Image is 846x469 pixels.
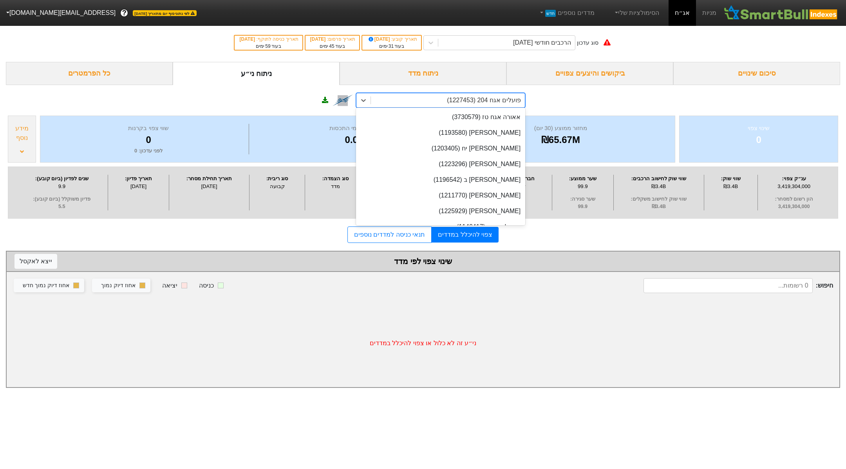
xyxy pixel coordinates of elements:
div: כל הפרמטרים [6,62,173,85]
input: 0 רשומות... [644,278,813,293]
div: סוג ריבית : [251,175,303,183]
div: 99.9 [554,183,612,190]
div: מספר ימי התכסות [251,124,452,133]
div: [PERSON_NAME] יח (1203405) [356,141,525,156]
div: שנים לפדיון (ביום קובע) : [18,175,106,183]
div: אחוז דיוק נמוך חדש [23,281,69,290]
div: ניתוח מדד [340,62,506,85]
div: ₪3.4B [706,183,756,190]
div: אבגול אגח ד (1140417) [356,219,525,235]
button: אחוז דיוק נמוך חדש [14,279,84,293]
div: סוג הצמדה : [307,175,363,183]
div: 0.0 [251,133,452,147]
div: תאריך קובע : [366,36,417,43]
span: [DATE] [239,36,256,42]
div: 3,419,304,000 [760,183,828,190]
span: [DATE] [367,36,391,42]
div: כניסה [199,281,214,290]
div: ₪3.4B [616,183,701,190]
div: שער ממוצע : [554,175,612,183]
div: שווי צפוי בקרנות [50,124,247,133]
div: יציאה [162,281,177,290]
div: [PERSON_NAME] (1211770) [356,188,525,203]
div: 0 [50,133,247,147]
div: שווי שוק לחישוב הרכבים : [616,175,701,183]
div: בעוד ימים [309,43,356,50]
div: לפני עדכון : 0 [50,147,247,155]
span: 59 [265,43,270,49]
span: 5.5 [18,203,106,210]
div: הרכבים חודשי [DATE] [513,38,571,47]
div: [PERSON_NAME] (1225929) [356,203,525,219]
div: מידע נוסף [10,124,34,143]
div: ביקושים והיצעים צפויים [506,62,673,85]
a: תנאי כניסה למדדים נוספים [347,226,432,243]
div: קבועה [251,183,303,190]
div: ענ״ק צפוי : [760,175,828,183]
span: 45 [329,43,334,49]
div: [DATE] [110,183,167,190]
span: 99.9 [554,203,612,210]
div: בעוד ימים [366,43,417,50]
div: אאורה אגח טז (3730579) [356,109,525,125]
span: ? [122,8,127,18]
span: חיפוש : [644,278,833,293]
div: ניתוח ני״ע [173,62,340,85]
div: ני״ע זה לא כלול או צפוי להיכלל במדדים [7,299,839,387]
span: [DATE] [310,36,327,42]
button: אחוז דיוק נמוך [92,279,150,293]
span: 3,419,304,000 [760,203,828,210]
div: 9.9 [18,183,106,190]
div: ₪65.67M [456,133,665,147]
a: צפוי להיכלל במדדים [432,227,499,243]
span: 31 [389,43,394,49]
div: תאריך כניסה לתוקף : [239,36,298,43]
img: tase link [333,90,353,110]
div: שווי שוק : [706,175,756,183]
div: אחוז דיוק נמוך [101,281,136,290]
div: סיכום שינויים [673,62,840,85]
div: בעוד ימים [239,43,298,50]
div: תאריך פדיון : [110,175,167,183]
div: שינוי צפוי [689,124,828,133]
span: שער סגירה : [554,196,612,203]
span: לפי נתוני סוף יום מתאריך [DATE] [133,10,196,16]
div: סוג עדכון [577,39,598,47]
a: מדדים נוספיםחדש [535,5,598,21]
a: הסימולציות שלי [610,5,663,21]
div: מחזור ממוצע (30 יום) [456,124,665,133]
div: מדד [307,183,363,190]
div: תאריך תחילת מסחר : [171,175,247,183]
span: פדיון משוקלל (ביום קובע) : [18,196,106,203]
div: פועלים אגח 204 (1227453) [447,96,521,105]
div: [DATE] [171,183,247,190]
span: חדש [545,10,556,17]
span: שווי שוק לחישוב משקלים : [616,196,701,203]
div: [PERSON_NAME] ב (1196542) [356,172,525,188]
img: SmartBull [723,5,840,21]
span: הון רשום למסחר : [760,196,828,203]
div: [PERSON_NAME] (1223296) [356,156,525,172]
button: ייצא לאקסל [14,254,57,269]
div: שינוי צפוי לפי מדד [14,255,832,267]
div: 0 [689,133,828,147]
span: ₪3.4B [616,203,701,210]
div: תאריך פרסום : [309,36,356,43]
div: [PERSON_NAME] (1193580) [356,125,525,141]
